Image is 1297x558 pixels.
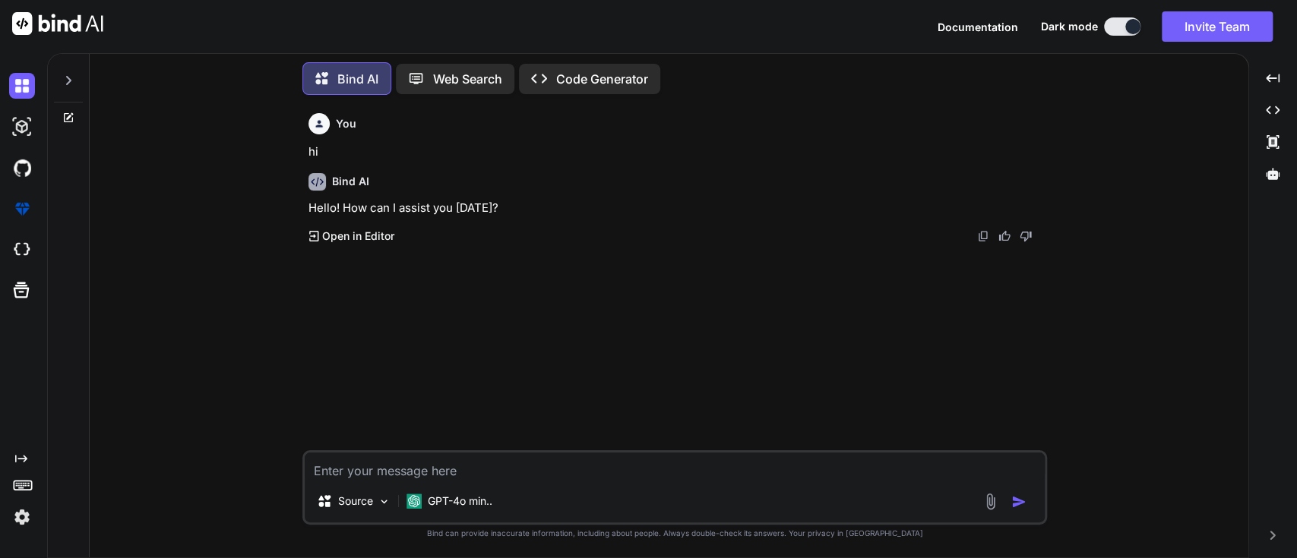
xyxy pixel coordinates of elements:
[308,143,1044,161] p: hi
[9,114,35,140] img: darkAi-studio
[338,493,373,509] p: Source
[302,528,1047,539] p: Bind can provide inaccurate information, including about people. Always double-check its answers....
[12,12,103,35] img: Bind AI
[9,237,35,263] img: cloudideIcon
[938,19,1018,35] button: Documentation
[378,495,391,508] img: Pick Models
[998,230,1011,242] img: like
[332,174,369,189] h6: Bind AI
[977,230,989,242] img: copy
[9,73,35,99] img: darkChat
[428,493,492,509] p: GPT-4o min..
[1020,230,1032,242] img: dislike
[1041,19,1098,34] span: Dark mode
[336,116,356,131] h6: You
[337,70,378,88] p: Bind AI
[322,229,394,244] p: Open in Editor
[556,70,648,88] p: Code Generator
[9,155,35,181] img: githubDark
[1162,11,1273,42] button: Invite Team
[9,196,35,222] img: premium
[982,493,999,510] img: attachment
[406,493,422,509] img: GPT-4o mini
[433,70,502,88] p: Web Search
[1011,494,1027,509] img: icon
[308,200,1044,217] p: Hello! How can I assist you [DATE]?
[9,504,35,530] img: settings
[938,20,1018,33] span: Documentation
